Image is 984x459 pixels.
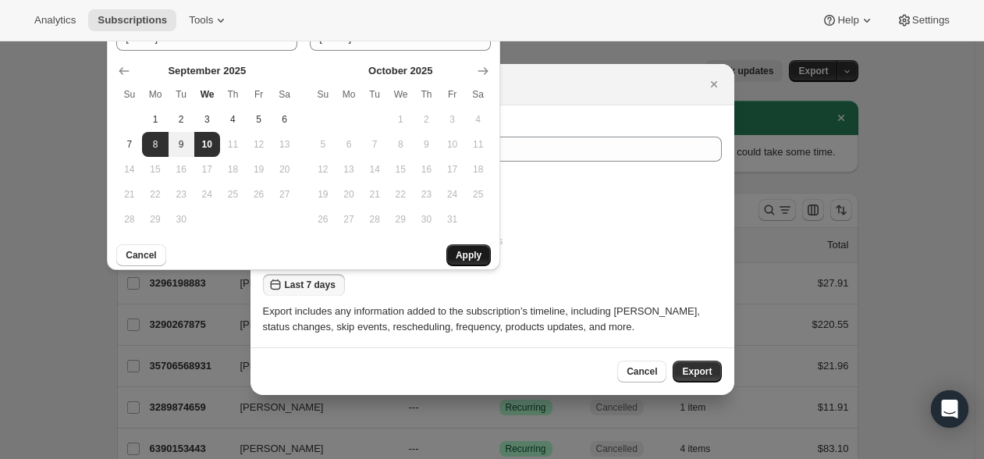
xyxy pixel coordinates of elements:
[278,113,291,126] span: 6
[220,132,246,157] button: Thursday September 11 2025
[272,82,297,107] th: Saturday
[169,82,194,107] th: Tuesday
[278,188,291,201] span: 27
[201,88,214,101] span: We
[252,113,265,126] span: 5
[278,88,291,101] span: Sa
[471,88,485,101] span: Sa
[310,207,336,232] button: Sunday October 26 2025
[148,213,162,226] span: 29
[439,157,465,182] button: Friday October 17 2025
[388,82,414,107] th: Wednesday
[169,132,194,157] button: Tuesday September 9 2025
[471,163,485,176] span: 18
[263,304,722,335] div: Export includes any information added to the subscription’s timeline, including [PERSON_NAME], st...
[471,113,485,126] span: 4
[342,213,355,226] span: 27
[336,132,361,157] button: Monday October 6 2025
[342,163,355,176] span: 13
[226,88,240,101] span: Th
[226,113,240,126] span: 4
[342,88,355,101] span: Mo
[226,138,240,151] span: 11
[439,207,465,232] button: Friday October 31 2025
[342,138,355,151] span: 6
[931,390,968,428] div: Open Intercom Messenger
[310,157,336,182] button: Sunday October 12 2025
[414,182,439,207] button: Thursday October 23 2025
[465,107,491,132] button: Saturday October 4 2025
[175,88,188,101] span: Tu
[617,361,666,382] button: Cancel
[252,88,265,101] span: Fr
[123,188,136,201] span: 21
[25,9,85,31] button: Analytics
[194,132,220,157] button: End of range Today Wednesday September 10 2025
[201,188,214,201] span: 24
[194,157,220,182] button: Wednesday September 17 2025
[148,138,162,151] span: 8
[336,157,361,182] button: Monday October 13 2025
[263,274,345,296] button: Last 7 days
[201,138,214,151] span: 10
[446,88,459,101] span: Fr
[220,107,246,132] button: Thursday September 4 2025
[142,107,168,132] button: Monday September 1 2025
[703,73,725,95] button: Close
[472,60,494,82] button: Show next month, November 2025
[246,107,272,132] button: Friday September 5 2025
[439,82,465,107] th: Friday
[246,182,272,207] button: Friday September 26 2025
[175,138,188,151] span: 9
[310,182,336,207] button: Sunday October 19 2025
[278,138,291,151] span: 13
[362,182,388,207] button: Tuesday October 21 2025
[465,132,491,157] button: Saturday October 11 2025
[123,138,136,151] span: 7
[316,213,329,226] span: 26
[142,82,168,107] th: Monday
[336,182,361,207] button: Monday October 20 2025
[316,88,329,101] span: Su
[439,132,465,157] button: Friday October 10 2025
[220,82,246,107] th: Thursday
[226,188,240,201] span: 25
[446,163,459,176] span: 17
[627,365,657,378] span: Cancel
[439,107,465,132] button: Friday October 3 2025
[220,182,246,207] button: Thursday September 25 2025
[116,182,142,207] button: Sunday September 21 2025
[179,9,238,31] button: Tools
[34,14,76,27] span: Analytics
[116,82,142,107] th: Sunday
[201,163,214,176] span: 17
[175,188,188,201] span: 23
[394,188,407,201] span: 22
[446,113,459,126] span: 3
[414,207,439,232] button: Thursday October 30 2025
[394,213,407,226] span: 29
[194,182,220,207] button: Wednesday September 24 2025
[278,163,291,176] span: 20
[126,249,156,262] span: Cancel
[148,188,162,201] span: 22
[123,163,136,176] span: 14
[116,132,142,157] button: Sunday September 7 2025
[246,82,272,107] th: Friday
[673,361,721,382] button: Export
[310,132,336,157] button: Sunday October 5 2025
[220,157,246,182] button: Thursday September 18 2025
[414,132,439,157] button: Thursday October 9 2025
[368,188,382,201] span: 21
[98,14,167,27] span: Subscriptions
[465,82,491,107] th: Saturday
[362,207,388,232] button: Tuesday October 28 2025
[342,188,355,201] span: 20
[420,138,433,151] span: 9
[175,163,188,176] span: 16
[420,213,433,226] span: 30
[465,182,491,207] button: Saturday October 25 2025
[88,9,176,31] button: Subscriptions
[368,138,382,151] span: 7
[316,138,329,151] span: 5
